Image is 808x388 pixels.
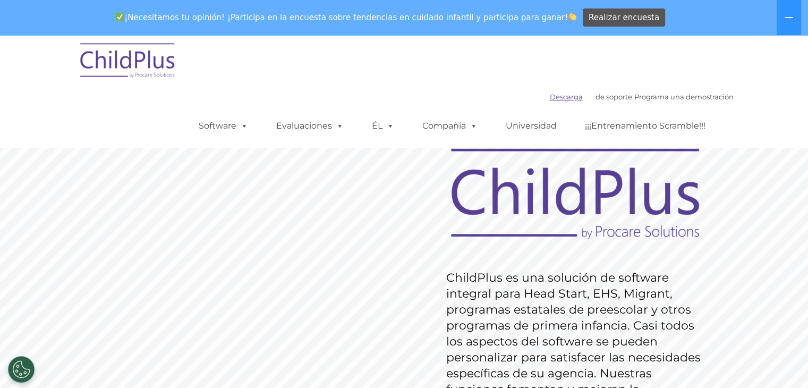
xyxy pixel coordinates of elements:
a: Universidad [495,115,567,137]
a: ¡¡¡Entrenamiento Scramble!!! [574,115,716,137]
a: de soporte [596,92,632,101]
img: 👏 [568,13,576,21]
a: Realizar encuesta [583,9,666,27]
button: Configuración de cookies [8,356,35,383]
font: | [632,92,634,101]
a: Programa una demostración [634,92,734,101]
font: Evaluaciones [276,121,332,131]
font: Universidad [506,121,557,131]
img: ✅ [116,13,124,21]
font: ÉL [372,121,382,131]
font: Compañía [422,121,466,131]
font: Realizar encuesta [589,13,659,22]
a: Compañía [412,115,488,137]
font: ¡Necesitamos tu opinión! ¡Participa en la encuesta sobre tendencias en cuidado infantil y partici... [124,13,568,22]
font: ¡¡¡Entrenamiento Scramble!!! [585,121,705,131]
font: Software [199,121,236,131]
img: ChildPlus de Procare Solutions [75,36,181,89]
a: Descarga [550,92,583,101]
a: Software [188,115,259,137]
a: Evaluaciones [266,115,354,137]
a: ÉL [361,115,405,137]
